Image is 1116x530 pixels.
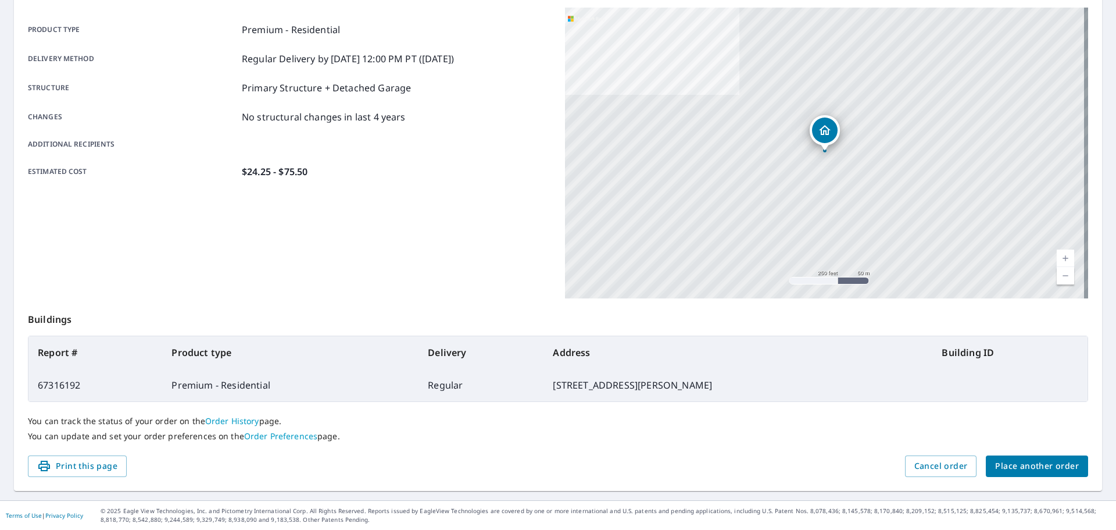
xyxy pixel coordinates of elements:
[419,336,543,369] th: Delivery
[162,336,419,369] th: Product type
[205,415,259,426] a: Order History
[914,459,968,474] span: Cancel order
[28,336,162,369] th: Report #
[242,52,454,66] p: Regular Delivery by [DATE] 12:00 PM PT ([DATE])
[101,507,1110,524] p: © 2025 Eagle View Technologies, Inc. and Pictometry International Corp. All Rights Reserved. Repo...
[6,511,42,520] a: Terms of Use
[45,511,83,520] a: Privacy Policy
[543,336,932,369] th: Address
[37,459,117,474] span: Print this page
[242,23,340,37] p: Premium - Residential
[28,165,237,179] p: Estimated cost
[162,369,419,401] td: Premium - Residential
[995,459,1079,474] span: Place another order
[242,165,307,179] p: $24.25 - $75.50
[28,23,237,37] p: Product type
[28,139,237,150] p: Additional recipients
[1057,267,1074,284] a: Current Level 17, Zoom Out
[28,416,1088,426] p: You can track the status of your order on the page.
[905,456,977,477] button: Cancel order
[28,431,1088,442] p: You can update and set your order preferences on the page.
[810,115,840,151] div: Dropped pin, building 1, Residential property, 785 Villa Gran Way Fenton, MO 63026
[28,110,237,124] p: Changes
[28,52,237,66] p: Delivery method
[28,456,127,477] button: Print this page
[28,369,162,401] td: 67316192
[242,81,411,95] p: Primary Structure + Detached Garage
[419,369,543,401] td: Regular
[1057,250,1074,267] a: Current Level 17, Zoom In
[28,81,237,95] p: Structure
[28,298,1088,336] p: Buildings
[242,110,406,124] p: No structural changes in last 4 years
[986,456,1088,477] button: Place another order
[244,431,317,442] a: Order Preferences
[543,369,932,401] td: [STREET_ADDRESS][PERSON_NAME]
[932,336,1088,369] th: Building ID
[6,512,83,519] p: |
